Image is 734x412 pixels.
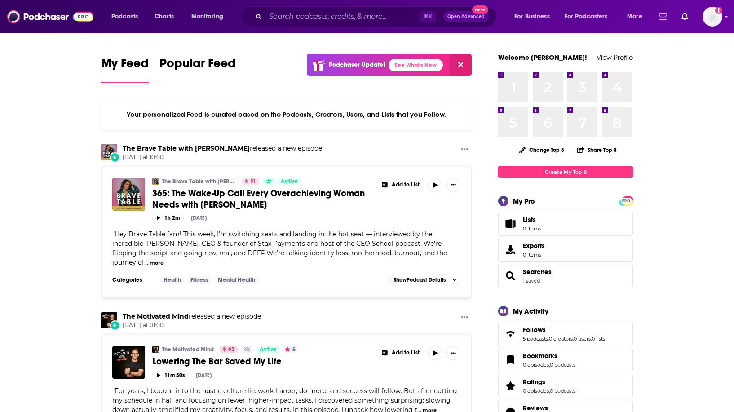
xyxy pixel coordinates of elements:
[550,388,575,394] a: 0 podcasts
[152,188,371,210] a: 365: The Wake-Up Call Every Overachieving Woman Needs with [PERSON_NAME]
[7,8,93,25] img: Podchaser - Follow, Share and Rate Podcasts
[123,322,261,329] span: [DATE] at 01:00
[550,362,575,368] a: 0 podcasts
[150,259,164,267] button: more
[250,177,256,186] span: 51
[523,252,545,258] span: 0 items
[621,9,654,24] button: open menu
[523,378,545,386] span: Ratings
[112,230,447,266] span: Hey Brave Table fam! This week, I’m switching seats and landing in the hot seat — interviewed by ...
[112,178,145,211] img: 365: The Wake-Up Call Every Overachieving Woman Needs with Suneera Madhani
[377,346,424,360] button: Show More Button
[472,5,488,14] span: New
[549,362,550,368] span: ,
[282,346,298,353] button: 5
[457,312,472,323] button: Show More Button
[498,238,633,262] a: Exports
[592,336,605,342] a: 0 lists
[149,9,179,24] a: Charts
[152,178,159,185] a: The Brave Table with Dr. Neeta Bhushan
[715,7,722,14] svg: Add a profile image
[101,56,149,83] a: My Feed
[187,276,212,284] a: Fitness
[523,268,552,276] span: Searches
[627,10,642,23] span: More
[501,328,519,340] a: Follows
[548,336,549,342] span: ,
[523,242,545,250] span: Exports
[703,7,722,27] span: Logged in as sarahhallprinc
[228,345,234,354] span: 63
[152,346,159,353] img: The Motivated Mind
[105,9,150,24] button: open menu
[123,144,322,153] h3: released a new episode
[110,152,120,162] div: New Episode
[101,56,149,76] span: My Feed
[159,56,236,83] a: Popular Feed
[559,9,621,24] button: open menu
[523,378,575,386] a: Ratings
[101,312,117,328] img: The Motivated Mind
[498,264,633,288] span: Searches
[523,278,540,284] a: 1 saved
[392,350,420,356] span: Add to List
[101,99,472,130] div: Your personalized Feed is curated based on the Podcasts, Creators, Users, and Lists that you Follow.
[508,9,561,24] button: open menu
[112,346,145,379] a: Lowering The Bar Saved My Life
[377,178,424,192] button: Show More Button
[162,346,214,353] a: The Motivated Mind
[123,312,189,320] a: The Motivated Mind
[501,244,519,256] span: Exports
[152,356,371,367] a: Lowering The Bar Saved My Life
[443,11,489,22] button: Open AdvancedNew
[523,404,575,412] a: Reviews
[389,275,460,285] button: ShowPodcast Details
[678,9,692,24] a: Show notifications dropdown
[501,270,519,282] a: Searches
[101,144,117,160] img: The Brave Table with Dr. Neeta Bhushan
[394,277,446,283] span: Show Podcast Details
[265,9,420,24] input: Search podcasts, credits, & more...
[242,178,260,185] a: 51
[523,352,575,360] a: Bookmarks
[513,307,548,315] div: My Activity
[152,356,282,367] span: Lowering The Bar Saved My Life
[159,56,236,76] span: Popular Feed
[523,326,605,334] a: Follows
[112,230,447,266] span: "
[514,10,550,23] span: For Business
[220,346,238,353] a: 63
[597,53,633,62] a: View Profile
[155,10,174,23] span: Charts
[501,217,519,230] span: Lists
[123,312,261,321] h3: released a new episode
[655,9,671,24] a: Show notifications dropdown
[565,10,608,23] span: For Podcasters
[498,212,633,236] a: Lists
[523,226,541,232] span: 0 items
[523,362,549,368] a: 0 episodes
[152,188,365,210] span: 365: The Wake-Up Call Every Overachieving Woman Needs with [PERSON_NAME]
[447,14,485,19] span: Open Advanced
[621,198,632,204] span: PRO
[703,7,722,27] img: User Profile
[191,10,223,23] span: Monitoring
[501,354,519,366] a: Bookmarks
[111,10,138,23] span: Podcasts
[214,276,259,284] a: Mental Health
[523,326,546,334] span: Follows
[501,380,519,392] a: Ratings
[277,178,301,185] a: Active
[498,53,587,62] a: Welcome [PERSON_NAME]!
[514,144,570,155] button: Change Top 8
[196,372,212,378] div: [DATE]
[110,320,120,330] div: New Episode
[256,346,280,353] a: Active
[123,154,322,161] span: [DATE] at 10:00
[446,178,460,192] button: Show More Button
[513,197,535,205] div: My Pro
